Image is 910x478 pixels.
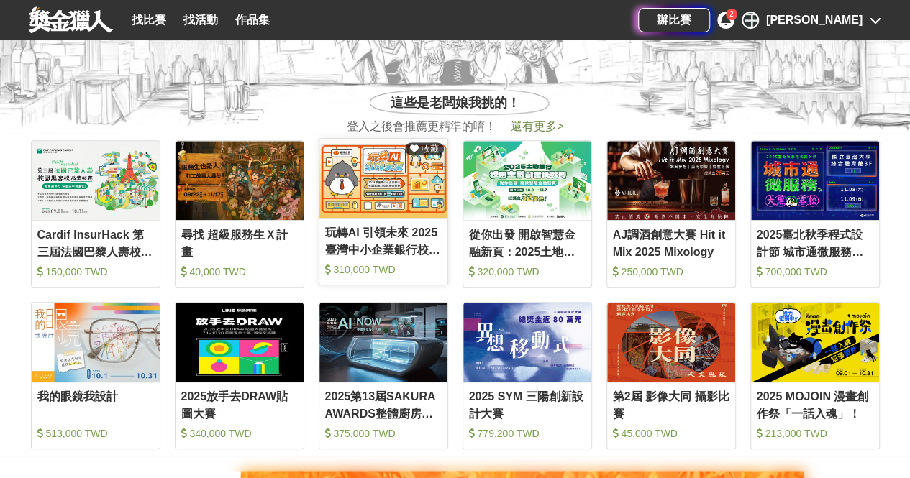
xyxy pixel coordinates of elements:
div: 2025 MOJOIN 漫畫創作祭「一話入魂」！ [757,388,873,420]
img: Cover Image [32,303,160,382]
span: 收藏 [419,144,438,154]
span: 2 [729,10,734,18]
a: Cover Image尋找 超級服務生Ｘ計畫 40,000 TWD [175,140,304,288]
img: Cover Image [176,303,304,382]
div: 2025臺北秋季程式設計節 城市通微服務大黑客松 [757,226,873,259]
div: 375,000 TWD [325,426,442,441]
div: 從你出發 開啟智慧金融新頁：2025土地銀行校園金融創意挑戰賽 [469,226,586,259]
div: [PERSON_NAME] [766,12,863,29]
img: Cover Image [319,139,447,218]
div: 310,000 TWD [325,262,442,277]
a: Cover Image2025 SYM 三陽創新設計大賽 779,200 TWD [463,302,592,449]
a: Cover Image2025臺北秋季程式設計節 城市通微服務大黑客松 700,000 TWD [750,140,880,288]
span: 登入之後會推薦更精準的唷！ [347,118,496,135]
div: 我的眼鏡我設計 [37,388,154,420]
img: Cover Image [607,303,735,382]
div: 779,200 TWD [469,426,586,441]
a: 找活動 [178,10,224,30]
div: 尋找 超級服務生Ｘ計畫 [181,226,298,259]
a: Cover Image2025放手去DRAW貼圖大賽 340,000 TWD [175,302,304,449]
div: 40,000 TWD [181,265,298,279]
a: Cover Image第2屆 影像大同 攝影比賽 45,000 TWD [606,302,736,449]
img: Cover Image [319,303,447,382]
a: 作品集 [229,10,276,30]
a: 辦比賽 [638,8,710,32]
a: Cover ImageAJ調酒創意大賽 Hit it Mix 2025 Mixology 250,000 TWD [606,140,736,288]
div: 45,000 TWD [613,426,729,441]
img: Cover Image [607,141,735,220]
a: Cover Image從你出發 開啟智慧金融新頁：2025土地銀行校園金融創意挑戰賽 320,000 TWD [463,140,592,288]
div: 513,000 TWD [37,426,154,441]
div: AJ調酒創意大賽 Hit it Mix 2025 Mixology [613,226,729,259]
div: 320,000 TWD [469,265,586,279]
a: Cover ImageCardif InsurHack 第三屆法國巴黎人壽校園黑客松商業競賽 150,000 TWD [31,140,160,288]
img: Cover Image [751,141,879,220]
div: 340,000 TWD [181,426,298,441]
img: Cover Image [32,141,160,220]
a: 找比賽 [126,10,172,30]
div: 150,000 TWD [37,265,154,279]
img: Cover Image [176,141,304,220]
div: 2025第13屆SAKURA AWARDS整體廚房設計大賽 [325,388,442,420]
img: Cover Image [463,141,591,220]
span: 這些是老闆娘我挑的！ [391,93,520,113]
a: Cover Image2025 MOJOIN 漫畫創作祭「一話入魂」！ 213,000 TWD [750,302,880,449]
div: 玩轉AI 引領未來 2025臺灣中小企業銀行校園金融科技創意挑戰賽 [325,224,442,257]
div: 213,000 TWD [757,426,873,441]
div: 250,000 TWD [613,265,729,279]
img: Cover Image [463,303,591,382]
a: Cover Image2025第13屆SAKURA AWARDS整體廚房設計大賽 375,000 TWD [319,302,448,449]
div: 2025 SYM 三陽創新設計大賽 [469,388,586,420]
div: 王 [742,12,759,29]
div: Cardif InsurHack 第三屆法國巴黎人壽校園黑客松商業競賽 [37,226,154,259]
div: 2025放手去DRAW貼圖大賽 [181,388,298,420]
div: 700,000 TWD [757,265,873,279]
div: 第2屆 影像大同 攝影比賽 [613,388,729,420]
span: 還有更多 > [511,120,563,132]
a: Cover Image 收藏玩轉AI 引領未來 2025臺灣中小企業銀行校園金融科技創意挑戰賽 310,000 TWD [319,138,448,285]
a: 還有更多> [511,120,563,132]
a: Cover Image我的眼鏡我設計 513,000 TWD [31,302,160,449]
img: Cover Image [751,303,879,382]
